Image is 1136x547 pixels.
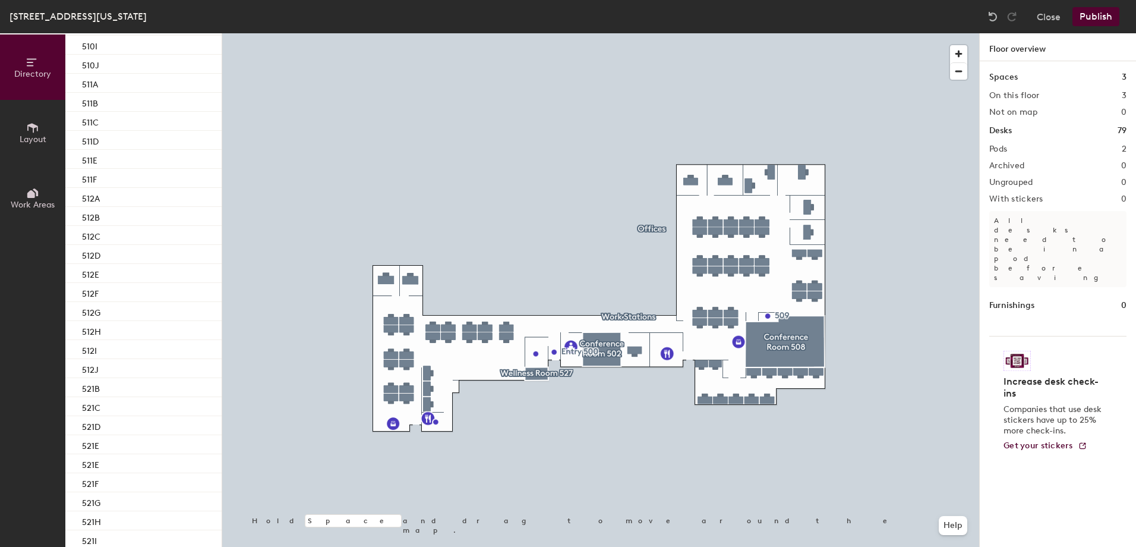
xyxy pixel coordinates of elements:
[82,228,100,242] p: 512C
[989,91,1040,100] h2: On this floor
[1072,7,1119,26] button: Publish
[82,438,99,451] p: 521E
[82,361,99,375] p: 512J
[82,419,100,432] p: 521D
[1121,194,1126,204] h2: 0
[82,400,100,413] p: 521C
[82,285,99,299] p: 512F
[989,71,1018,84] h1: Spaces
[82,495,100,508] p: 521G
[939,516,967,535] button: Help
[82,152,97,166] p: 511E
[82,476,99,489] p: 521F
[82,342,97,356] p: 512I
[82,95,98,109] p: 511B
[82,247,100,261] p: 512D
[11,200,55,210] span: Work Areas
[1121,161,1126,171] h2: 0
[1004,441,1087,451] a: Get your stickers
[989,108,1037,117] h2: Not on map
[82,38,97,52] p: 510I
[1122,144,1126,154] h2: 2
[1004,404,1105,436] p: Companies that use desk stickers have up to 25% more check-ins.
[1006,11,1018,23] img: Redo
[10,9,147,24] div: [STREET_ADDRESS][US_STATE]
[989,194,1043,204] h2: With stickers
[82,171,97,185] p: 511F
[82,190,100,204] p: 512A
[989,299,1034,312] h1: Furnishings
[82,133,99,147] p: 511D
[82,57,99,71] p: 510J
[1121,299,1126,312] h1: 0
[82,514,101,527] p: 521H
[1004,441,1073,451] span: Get your stickers
[1121,178,1126,187] h2: 0
[1037,7,1061,26] button: Close
[82,381,100,394] p: 521B
[1122,71,1126,84] h1: 3
[82,266,99,280] p: 512E
[82,76,98,90] p: 511A
[980,33,1136,61] h1: Floor overview
[989,211,1126,287] p: All desks need to be in a pod before saving
[989,178,1033,187] h2: Ungrouped
[82,114,99,128] p: 511C
[1004,376,1105,400] h4: Increase desk check-ins
[82,533,97,546] p: 521I
[1118,124,1126,137] h1: 79
[82,209,100,223] p: 512B
[14,69,51,79] span: Directory
[1121,108,1126,117] h2: 0
[82,457,99,470] p: 521E
[987,11,999,23] img: Undo
[1004,351,1031,371] img: Sticker logo
[82,304,100,318] p: 512G
[989,144,1007,154] h2: Pods
[20,134,46,144] span: Layout
[1122,91,1126,100] h2: 3
[989,124,1012,137] h1: Desks
[82,323,101,337] p: 512H
[989,161,1024,171] h2: Archived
